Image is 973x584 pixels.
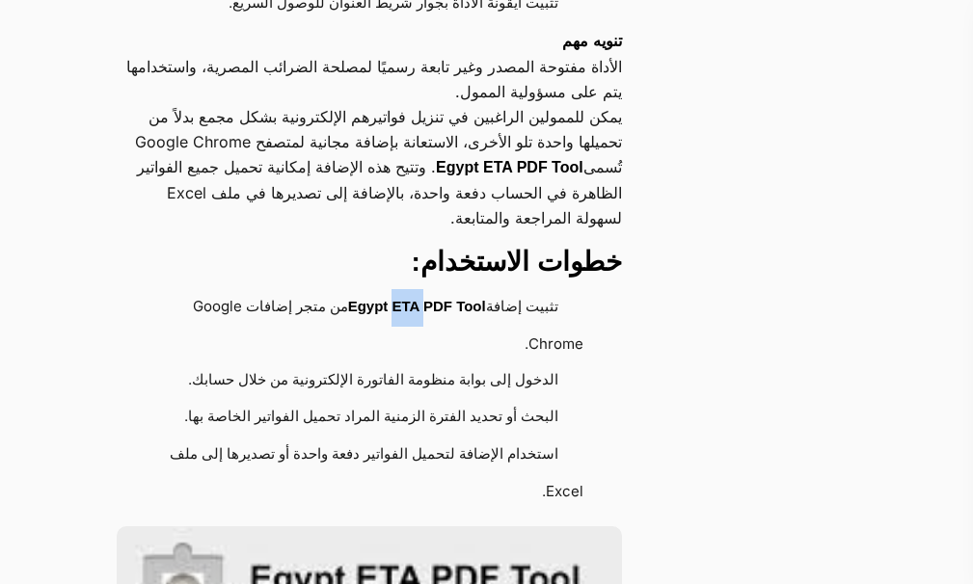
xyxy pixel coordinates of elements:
li: استخدام الإضافة لتحميل الفواتير دفعة واحدة أو تصديرها إلى ملف Excel. [136,437,583,510]
li: الدخول إلى بوابة منظومة الفاتورة الإلكترونية من خلال حسابك. [136,362,583,400]
p: يمكن للممولين الراغبين في تنزيل فواتيرهم الإلكترونية بشكل مجمع بدلاً من تحميلها واحدة تلو الأخرى،... [117,104,622,230]
strong: Egypt ETA PDF Tool [348,298,486,314]
h3: خطوات الاستخدام: [117,245,622,279]
li: تثبيت إضافة من متجر إضافات Google Chrome. [136,289,583,362]
li: البحث أو تحديد الفترة الزمنية المراد تحميل الفواتير الخاصة بها. [136,399,583,437]
strong: Egypt ETA PDF Tool [436,159,583,175]
p: الأداة مفتوحة المصدر وغير تابعة رسميًا لمصلحة الضرائب المصرية، واستخدامها يتم على مسؤولية الممول. [117,28,622,104]
strong: تنويه مهم [562,33,621,49]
